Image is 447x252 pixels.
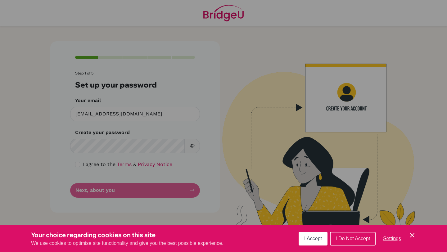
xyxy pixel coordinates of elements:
button: Save and close [409,232,416,239]
h3: Your choice regarding cookies on this site [31,230,223,240]
button: I Accept [299,232,327,245]
button: I Do Not Accept [330,232,376,245]
span: I Accept [304,236,322,241]
span: Settings [383,236,401,241]
button: Settings [378,232,406,245]
span: I Do Not Accept [336,236,370,241]
p: We use cookies to optimise site functionality and give you the best possible experience. [31,240,223,247]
